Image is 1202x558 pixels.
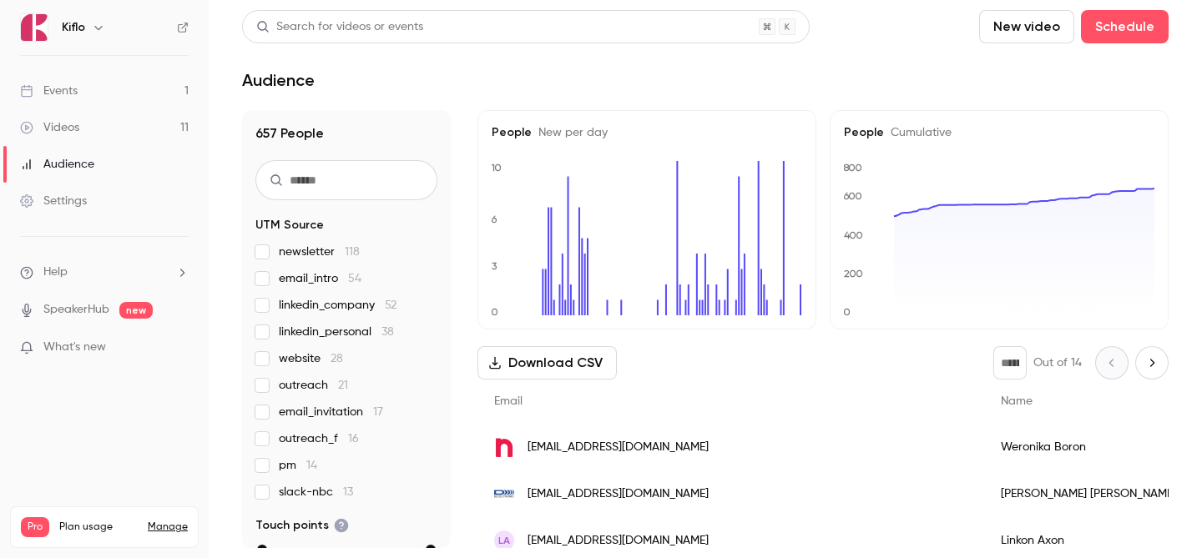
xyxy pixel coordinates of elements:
[62,19,85,36] h6: Kiflo
[257,545,267,555] div: min
[279,350,343,367] span: website
[331,353,343,364] span: 28
[491,306,498,318] text: 0
[279,377,348,394] span: outreach
[381,326,394,338] span: 38
[20,156,94,173] div: Audience
[844,124,1154,141] h5: People
[348,273,361,284] span: 54
[255,517,349,534] span: Touch points
[242,70,315,90] h1: Audience
[426,545,436,555] div: max
[20,193,87,209] div: Settings
[343,486,353,498] span: 13
[43,264,68,281] span: Help
[21,517,49,537] span: Pro
[279,457,317,474] span: pm
[843,190,862,202] text: 600
[279,270,361,287] span: email_intro
[844,229,863,241] text: 400
[1081,10,1169,43] button: Schedule
[20,264,189,281] li: help-dropdown-opener
[279,484,353,500] span: slack-nbc
[43,339,106,356] span: What's new
[843,162,862,173] text: 800
[494,395,523,407] span: Email
[255,217,324,234] span: UTM Source
[1135,346,1169,380] button: Next page
[385,299,396,311] span: 52
[255,123,437,143] h1: 657 People
[20,83,78,99] div: Events
[494,437,514,457] img: neople.io
[528,439,709,456] span: [EMAIL_ADDRESS][DOMAIN_NAME]
[528,485,709,503] span: [EMAIL_ADDRESS][DOMAIN_NAME]
[532,127,608,138] span: New per day
[843,306,851,318] text: 0
[373,406,383,418] span: 17
[492,260,497,272] text: 3
[477,346,617,380] button: Download CSV
[21,14,48,41] img: Kiflo
[348,433,359,445] span: 16
[491,214,497,225] text: 6
[279,297,396,314] span: linkedin_company
[279,430,359,447] span: outreach_f
[498,533,510,548] span: LA
[119,302,153,319] span: new
[1001,395,1033,407] span: Name
[494,484,514,504] img: detectronic.org
[20,119,79,136] div: Videos
[338,380,348,391] span: 21
[345,246,360,258] span: 118
[528,532,709,550] span: [EMAIL_ADDRESS][DOMAIN_NAME]
[43,301,109,319] a: SpeakerHub
[1033,354,1082,371] p: Out of 14
[491,162,502,173] text: 10
[279,324,394,340] span: linkedin_personal
[306,460,317,471] span: 14
[256,18,423,36] div: Search for videos or events
[279,244,360,260] span: newsletter
[169,340,189,355] iframe: Noticeable Trigger
[492,124,802,141] h5: People
[979,10,1074,43] button: New video
[884,127,952,138] span: Cumulative
[148,520,188,534] a: Manage
[844,268,863,279] text: 200
[59,520,138,534] span: Plan usage
[279,404,383,420] span: email_invitation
